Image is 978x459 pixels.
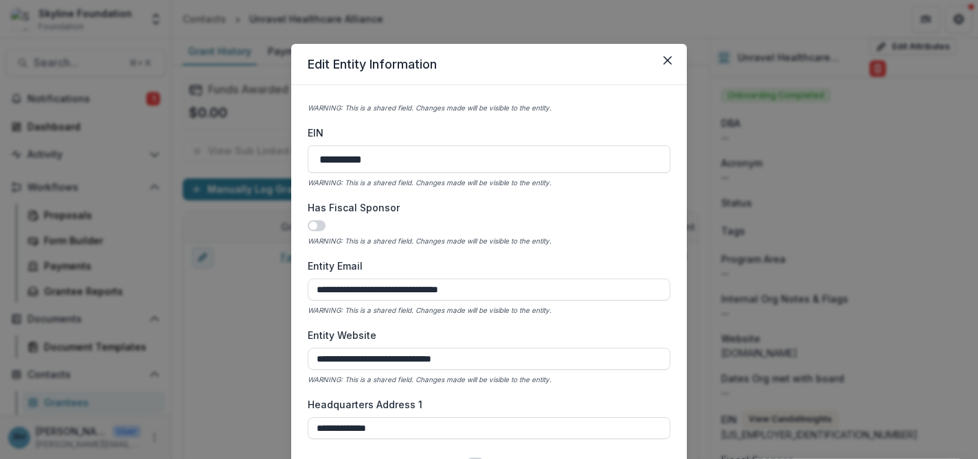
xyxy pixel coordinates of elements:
i: WARNING: This is a shared field. Changes made will be visible to the entity. [308,306,551,314]
i: WARNING: This is a shared field. Changes made will be visible to the entity. [308,375,551,384]
button: Close [657,49,679,71]
i: WARNING: This is a shared field. Changes made will be visible to the entity. [308,178,551,187]
label: EIN [308,126,662,140]
label: Entity Website [308,328,662,342]
label: Headquarters Address 1 [308,397,662,412]
i: WARNING: This is a shared field. Changes made will be visible to the entity. [308,104,551,112]
header: Edit Entity Information [291,44,687,85]
label: Entity Email [308,259,662,273]
label: Has Fiscal Sponsor [308,200,662,215]
i: WARNING: This is a shared field. Changes made will be visible to the entity. [308,237,551,245]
